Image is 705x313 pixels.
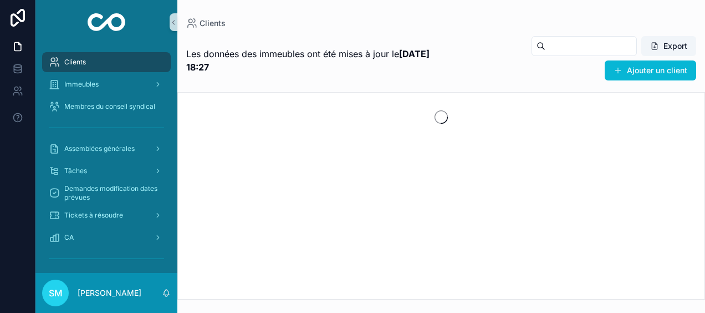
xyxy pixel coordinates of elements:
div: scrollable content [35,44,177,273]
a: Clients [186,18,226,29]
button: Export [641,36,696,56]
span: Assemblées générales [64,144,135,153]
p: [PERSON_NAME] [78,287,141,299]
img: App logo [88,13,126,31]
span: Immeubles [64,80,99,89]
a: Immeubles [42,74,171,94]
span: Les données des immeubles ont été mises à jour le [186,47,441,74]
button: Ajouter un client [605,60,696,80]
span: Tâches [64,166,87,175]
span: CA [64,233,74,242]
a: Clients [42,52,171,72]
span: Tickets à résoudre [64,211,123,220]
a: CA [42,228,171,248]
a: Demandes modification dates prévues [42,183,171,203]
span: Membres du conseil syndical [64,102,155,111]
a: Tickets à résoudre [42,205,171,225]
span: Clients [64,58,86,67]
a: Tâches [42,161,171,181]
span: Clients [200,18,226,29]
a: Assemblées générales [42,139,171,159]
span: Demandes modification dates prévues [64,184,160,202]
span: SM [49,286,63,300]
a: Membres du conseil syndical [42,97,171,117]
